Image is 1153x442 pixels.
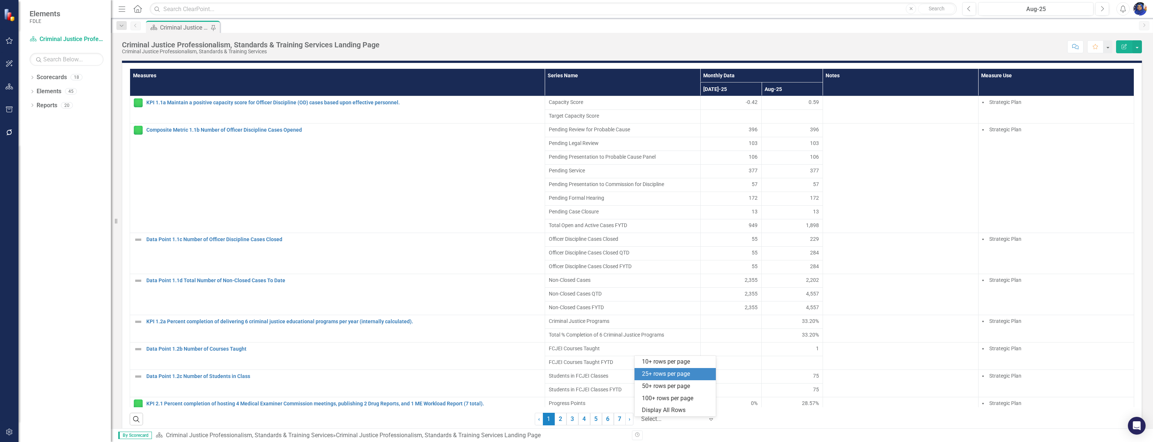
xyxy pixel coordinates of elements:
span: 377 [810,167,819,174]
span: 1,898 [806,222,819,229]
span: 106 [810,153,819,161]
span: 33.20% [802,317,819,325]
div: 100+ rows per page [642,394,711,403]
td: Double-Click to Edit [545,123,700,137]
td: Double-Click to Edit [545,397,700,411]
td: Double-Click to Edit [700,178,762,192]
button: Search [918,4,955,14]
a: 6 [602,413,614,425]
span: 4,557 [806,290,819,297]
input: Search ClearPoint... [150,3,957,16]
td: Double-Click to Edit [545,164,700,178]
span: Pending Formal Hearing [549,194,697,202]
td: Double-Click to Edit [545,342,700,356]
span: 284 [810,263,819,270]
td: Double-Click to Edit [700,233,762,246]
td: Double-Click to Edit [762,137,823,151]
td: Double-Click to Edit [823,342,978,370]
td: Double-Click to Edit Right Click for Context Menu [130,233,545,274]
span: Strategic Plan [989,126,1021,132]
td: Double-Click to Edit [762,96,823,109]
span: Pending Case Closure [549,208,697,215]
a: Criminal Justice Professionalism, Standards & Training Services [30,35,103,44]
a: Data Point 1.1c Number of Officer Discipline Cases Closed [146,237,541,242]
td: Double-Click to Edit [762,178,823,192]
img: Proceeding as Planned [134,126,143,135]
td: Double-Click to Edit [700,96,762,109]
a: Reports [37,101,57,110]
img: Not Defined [134,276,143,285]
span: Strategic Plan [989,277,1021,283]
span: Non-Closed Cases FYTD [549,304,697,311]
td: Double-Click to Edit [545,315,700,328]
td: Double-Click to Edit [700,164,762,178]
span: ‹ [538,415,540,422]
a: Data Point 1.2c Number of Students in Class [146,374,541,379]
span: Officer Discipline Cases Closed FYTD [549,263,697,270]
td: Double-Click to Edit [823,397,978,424]
input: Search Below... [30,53,103,66]
span: Officer Discipline Cases Closed QTD [549,249,697,256]
span: 57 [752,180,758,188]
td: Double-Click to Edit Right Click for Context Menu [130,342,545,370]
span: 13 [752,208,758,215]
a: Elements [37,87,61,96]
span: 55 [752,235,758,243]
div: Criminal Justice Professionalism, Standards & Training Services Landing Page [336,432,541,439]
span: 28.57% [802,399,819,407]
td: Double-Click to Edit [978,274,1134,315]
a: 3 [567,413,578,425]
img: Not Defined [134,345,143,354]
span: Strategic Plan [989,318,1021,324]
a: Data Point 1.1d Total Number of Non-Closed Cases To Date [146,278,541,283]
img: ClearPoint Strategy [4,9,17,21]
span: FCJEI Courses Taught [549,345,697,352]
td: Double-Click to Edit Right Click for Context Menu [130,96,545,123]
span: Pending Presentation to Commission for Discipline [549,180,697,188]
td: Double-Click to Edit [545,205,700,219]
span: 106 [749,153,758,161]
td: Double-Click to Edit [762,151,823,164]
a: Data Point 1.2b Number of Courses Taught [146,346,541,352]
td: Double-Click to Edit [700,342,762,356]
td: Double-Click to Edit [762,370,823,383]
a: 4 [578,413,590,425]
td: Double-Click to Edit [545,137,700,151]
span: 103 [749,139,758,147]
div: 20 [61,102,73,108]
td: Double-Click to Edit Right Click for Context Menu [130,397,545,424]
span: Total % Completion of 6 Criminal Justice Programs [549,331,697,338]
td: Double-Click to Edit [762,205,823,219]
span: Non-Closed Cases [549,276,697,284]
span: 4,557 [806,304,819,311]
span: 284 [810,249,819,256]
span: Strategic Plan [989,236,1021,242]
span: Students in FCJEI Classes [549,372,697,379]
span: Pending Review for Probable Cause [549,126,697,133]
img: Proceeding as Planned [134,98,143,107]
td: Double-Click to Edit [762,192,823,205]
td: Double-Click to Edit Right Click for Context Menu [130,123,545,233]
td: Double-Click to Edit [762,342,823,356]
td: Double-Click to Edit [545,233,700,246]
td: Double-Click to Edit [823,274,978,315]
td: Double-Click to Edit [978,397,1134,424]
td: Double-Click to Edit [700,397,762,411]
td: Double-Click to Edit [978,370,1134,397]
td: Double-Click to Edit [978,342,1134,370]
td: Double-Click to Edit [978,123,1134,233]
span: 103 [810,139,819,147]
small: FDLE [30,18,60,24]
td: Double-Click to Edit [545,274,700,287]
div: » [156,431,626,440]
span: Students in FCJEI Classes FYTD [549,386,697,393]
span: Search [929,6,945,11]
a: Criminal Justice Professionalism, Standards & Training Services [166,432,333,439]
span: FCJEI Courses Taught FYTD [549,358,697,366]
span: 1 [816,345,819,352]
span: 75 [813,386,819,393]
td: Double-Click to Edit [700,274,762,287]
div: Criminal Justice Professionalism, Standards & Training Services [122,49,380,54]
div: Display All Rows [642,406,711,415]
td: Double-Click to Edit [823,315,978,342]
